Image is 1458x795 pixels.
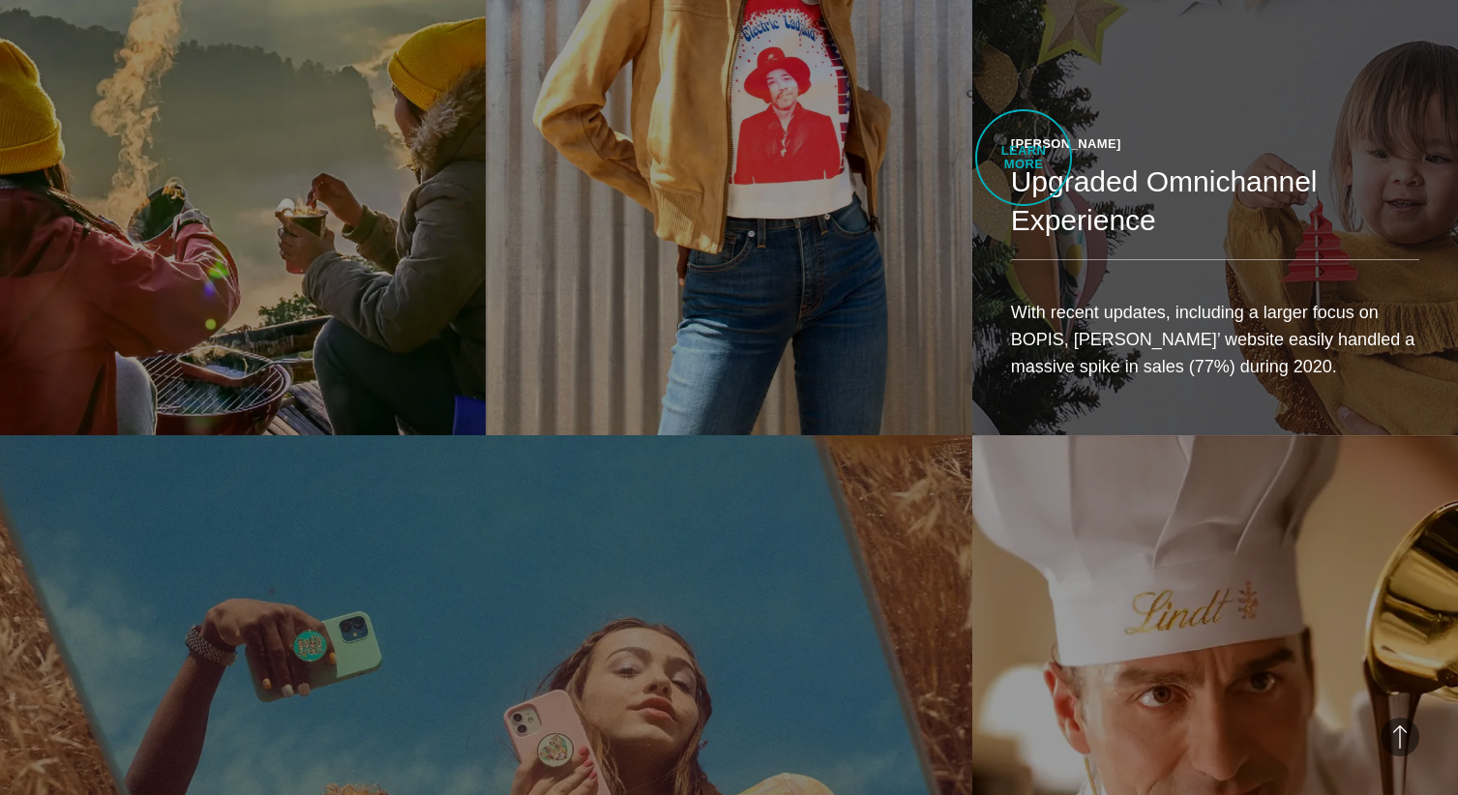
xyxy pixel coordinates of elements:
[1381,718,1419,756] button: Back to Top
[1011,134,1419,154] div: [PERSON_NAME]
[1011,162,1419,240] h2: Upgraded Omnichannel Experience
[1011,299,1419,381] p: With recent updates, including a larger focus on BOPIS, [PERSON_NAME]’ website easily handled a m...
